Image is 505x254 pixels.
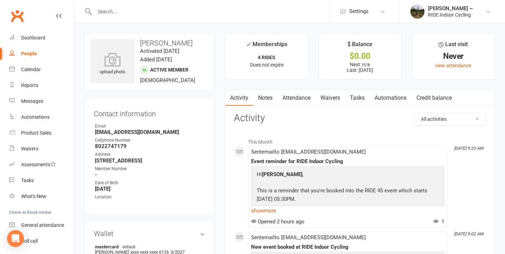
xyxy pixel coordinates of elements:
[246,41,251,48] i: ✓
[250,62,283,68] span: Does not expire
[21,98,43,104] div: Messages
[251,159,444,165] div: Event reminder for RIDE Indoor Cycling
[418,52,488,60] div: Never
[95,157,205,164] strong: [STREET_ADDRESS]
[21,67,41,72] div: Calendar
[9,46,74,62] a: People
[251,206,444,216] a: show more
[94,230,205,237] h3: Wallet
[435,63,471,68] a: view attendance
[21,238,38,244] div: Roll call
[277,90,315,106] a: Attendance
[21,162,56,167] div: Assessments
[454,231,483,236] i: [DATE] 9:02 AM
[262,171,302,178] strong: [PERSON_NAME]
[454,146,483,151] i: [DATE] 9:23 AM
[95,143,205,149] strong: 8022747179
[21,114,50,120] div: Automations
[9,233,74,249] a: Roll call
[8,7,26,25] a: Clubworx
[21,130,51,136] div: Product Sales
[225,90,253,106] a: Activity
[246,40,287,53] div: Memberships
[95,194,205,200] div: Location
[9,157,74,173] a: Assessments
[345,90,370,106] a: Tasks
[140,77,195,83] span: [DEMOGRAPHIC_DATA]
[21,51,37,56] div: People
[349,4,369,19] span: Settings
[234,135,486,146] li: This Month
[9,188,74,204] a: What's New
[251,244,444,250] div: New event booked at RIDE Indoor Cycling
[9,93,74,109] a: Messages
[95,180,205,186] div: Date of Birth
[411,90,457,106] a: Credit balance
[21,146,38,151] div: Waivers
[433,218,444,225] span: 1
[90,52,134,76] div: upload photo
[95,166,205,172] div: Member Number
[140,56,172,63] time: Added [DATE]
[325,62,395,73] p: Next: n/a Last: [DATE]
[94,107,205,118] h3: Contact information
[120,244,138,249] span: default
[325,52,395,60] div: $0.00
[95,129,205,135] strong: [EMAIL_ADDRESS][DOMAIN_NAME]
[95,151,205,158] div: Address
[95,186,205,192] strong: [DATE]
[95,137,205,144] div: Cellphone Number
[21,35,45,41] div: Dashboard
[150,67,188,73] span: Active member
[95,172,205,178] strong: -
[21,178,34,183] div: Tasks
[90,39,208,47] h3: [PERSON_NAME]
[347,40,372,52] div: $ Balance
[370,90,411,106] a: Automations
[428,5,473,12] div: [PERSON_NAME] ~
[21,82,38,88] div: Reports
[410,5,424,19] img: thumb_image1569072614.png
[92,7,329,17] input: Search...
[95,123,205,130] div: Email
[9,173,74,188] a: Tasks
[439,40,468,52] div: Last visit
[428,12,473,18] div: RIDE Indoor Cycling
[9,62,74,78] a: Calendar
[9,30,74,46] a: Dashboard
[9,217,74,233] a: General attendance kiosk mode
[255,186,440,205] p: This is a reminder that you're booked into the RIDE 45 event which starts [DATE] 05:30PM.
[251,234,366,241] span: Sent email to [EMAIL_ADDRESS][DOMAIN_NAME]
[234,113,486,124] h3: Activity
[258,55,275,60] strong: 4 RIDES
[9,141,74,157] a: Waivers
[21,193,46,199] div: What's New
[315,90,345,106] a: Waivers
[255,170,440,180] p: Hi ,
[251,218,305,225] span: Opened 2 hours ago
[251,149,366,155] span: Sent email to [EMAIL_ADDRESS][DOMAIN_NAME]
[9,109,74,125] a: Automations
[7,230,24,247] div: Open Intercom Messenger
[95,244,201,249] strong: mastercard
[140,48,179,54] time: Activated [DATE]
[9,125,74,141] a: Product Sales
[9,78,74,93] a: Reports
[21,222,64,228] div: General attendance
[253,90,277,106] a: Notes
